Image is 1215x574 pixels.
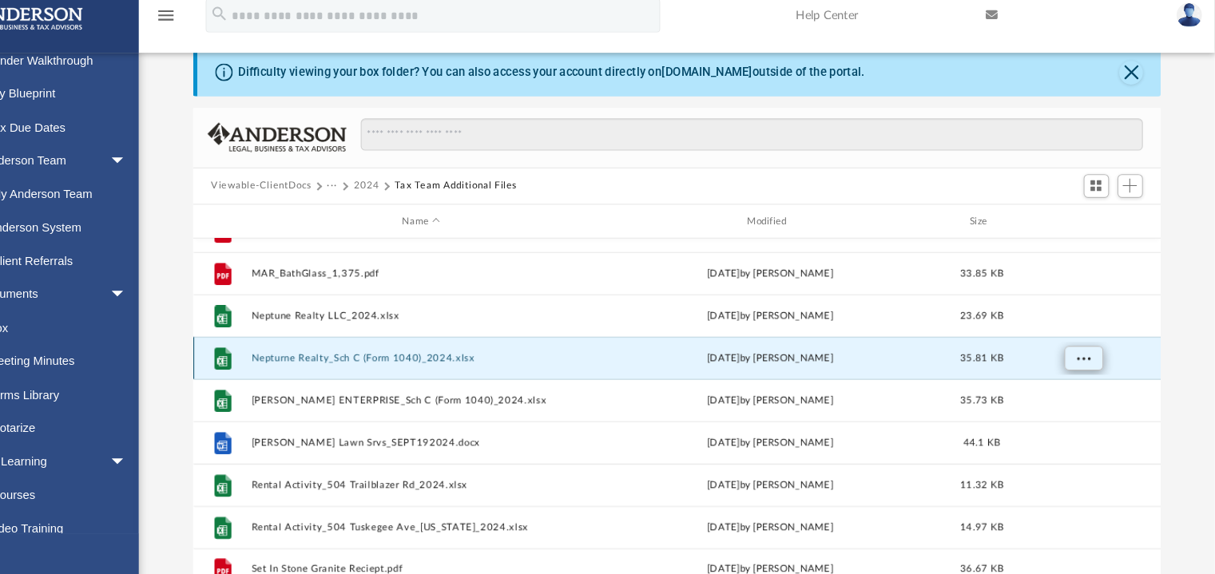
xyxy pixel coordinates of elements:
[305,430,627,441] button: [PERSON_NAME] Lawn Srvs_SEPT192024.docx
[305,550,627,560] button: Set In Stone Granite Reciept.pdf
[1034,220,1146,234] div: id
[304,220,626,234] div: Name
[1125,75,1147,97] button: Close
[216,22,235,42] i: menu
[11,279,204,311] a: My Documentsarrow_drop_down
[22,469,204,501] a: Courses
[1123,182,1147,204] button: Add
[1072,344,1109,368] button: More options
[305,390,627,401] button: [PERSON_NAME] ENTERPRISE_Sch C (Form 1040)_2024.xlsx
[216,30,235,42] a: menu
[22,374,196,406] a: Forms Library
[963,220,1026,234] div: Size
[441,186,556,200] button: Tax Team Additional Files
[22,184,196,216] a: My Anderson Team
[634,309,956,323] div: by [PERSON_NAME]
[22,216,204,248] a: Anderson System
[634,349,956,363] div: by [PERSON_NAME]
[257,220,297,234] div: id
[305,311,627,321] button: Neptune Realty LLC_2024.xlsx
[305,510,627,521] button: Rental Activity_504 Tuskegee Ave_[US_STATE]_2024.xlsx
[974,391,1014,400] span: 35.73 KB
[22,121,212,153] a: Tax Due Dates
[402,186,427,200] button: 2024
[305,271,627,281] button: MAR_BathGlass_1,375.pdf
[294,77,885,94] div: Difficulty viewing your box folder? You can also access your account directly on outside of the p...
[634,429,956,443] div: [DATE] by [PERSON_NAME]
[634,269,956,283] div: [DATE] by [PERSON_NAME]
[22,90,204,122] a: My Blueprint
[7,19,152,50] img: Anderson Advisors Platinum Portal
[977,431,1012,440] span: 44.1 KB
[305,470,627,481] button: Rental Activity_504 Trailblazer Rd_2024.xlsx
[172,437,204,469] span: arrow_drop_down
[11,437,204,469] a: Online Learningarrow_drop_down
[634,469,956,483] div: [DATE] by [PERSON_NAME]
[736,351,767,360] span: [DATE]
[22,247,204,279] a: Client Referrals
[974,311,1014,320] span: 23.69 KB
[305,350,627,361] button: Nepturne Realty_Sch C (Form 1040)_2024.xlsx
[22,311,196,342] a: Box
[22,500,196,532] a: Video Training
[1091,182,1115,204] button: Switch to Grid View
[22,342,204,374] a: Meeting Minutes
[974,471,1014,480] span: 11.32 KB
[267,22,284,39] i: search
[22,58,212,90] a: Binder Walkthrough
[634,509,956,523] div: by [PERSON_NAME]
[974,511,1014,520] span: 14.97 KB
[633,220,955,234] div: Modified
[634,389,956,403] div: [DATE] by [PERSON_NAME]
[22,406,204,437] a: Notarize
[693,79,779,92] a: [DOMAIN_NAME]
[974,551,1014,560] span: 36.67 KB
[1179,20,1203,43] img: User Pic
[172,153,204,186] span: arrow_drop_down
[736,511,767,520] span: [DATE]
[634,548,956,563] div: [DATE] by [PERSON_NAME]
[974,351,1014,360] span: 35.81 KB
[736,311,767,320] span: [DATE]
[251,243,1165,573] div: grid
[974,271,1014,280] span: 33.85 KB
[268,186,362,200] button: Viewable-ClientDocs
[377,186,387,200] button: ···
[409,129,1146,160] input: Search files and folders
[11,153,204,185] a: My Anderson Teamarrow_drop_down
[172,279,204,312] span: arrow_drop_down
